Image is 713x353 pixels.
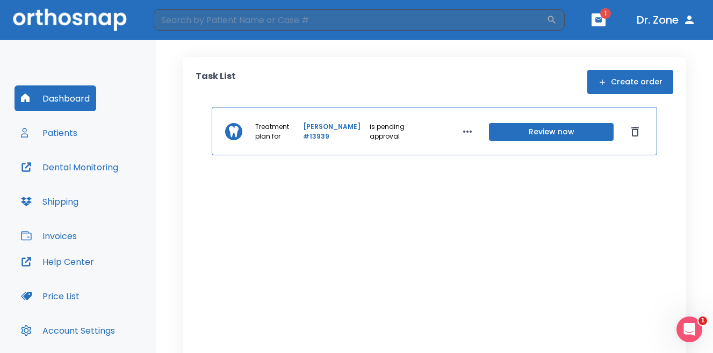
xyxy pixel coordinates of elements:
[600,8,611,19] span: 1
[255,122,301,141] p: Treatment plan for
[303,122,368,141] a: [PERSON_NAME] #13939
[587,70,673,94] button: Create order
[698,316,707,325] span: 1
[15,154,125,180] button: Dental Monitoring
[489,123,614,141] button: Review now
[632,10,700,30] button: Dr. Zone
[370,122,420,141] p: is pending approval
[196,70,236,94] p: Task List
[15,120,84,146] button: Patients
[15,318,121,343] button: Account Settings
[15,223,83,249] button: Invoices
[626,123,644,140] button: Dismiss
[13,9,127,31] img: Orthosnap
[15,85,96,111] button: Dashboard
[15,283,86,309] button: Price List
[15,249,100,275] button: Help Center
[676,316,702,342] iframe: Intercom live chat
[154,9,546,31] input: Search by Patient Name or Case #
[15,189,85,214] button: Shipping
